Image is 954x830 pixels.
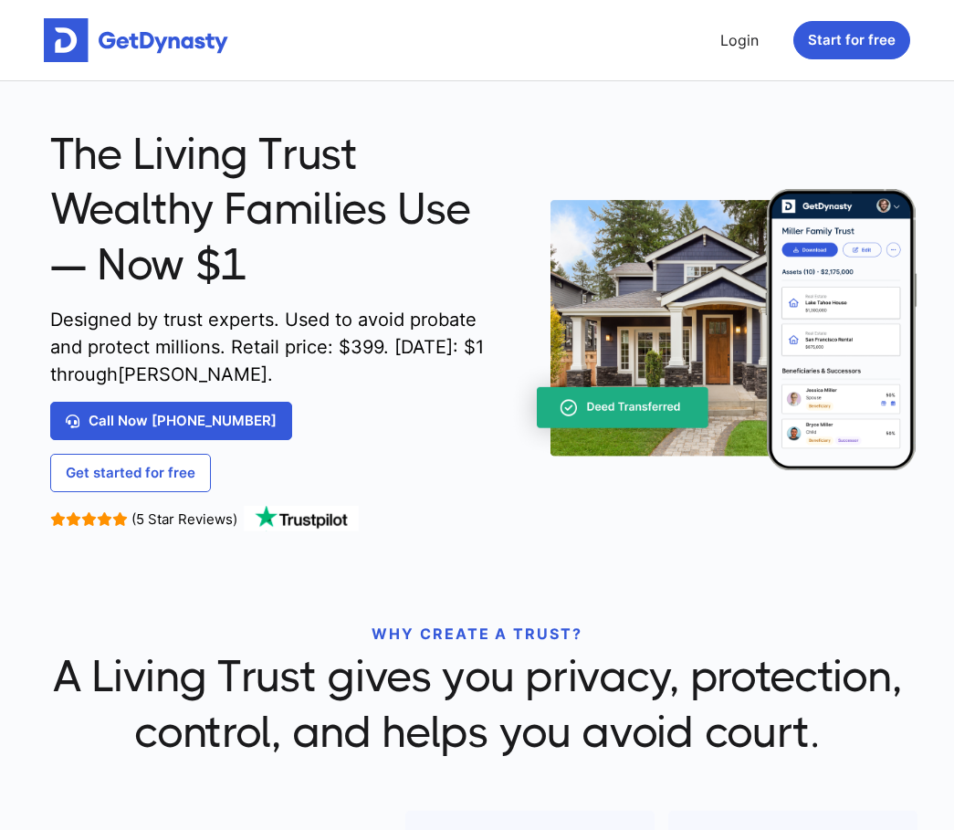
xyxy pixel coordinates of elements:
button: Start for free [793,21,910,59]
a: Call Now [PHONE_NUMBER] [50,402,292,440]
a: Get started for free [50,454,211,492]
span: Designed by trust experts. Used to avoid probate and protect millions. Retail price: $ 399 . [DAT... [50,306,495,388]
span: (5 Star Reviews) [131,510,237,528]
p: WHY CREATE A TRUST? [50,623,905,645]
a: Login [713,22,766,58]
img: TrustPilot Logo [242,506,361,531]
img: Get started for free with Dynasty Trust Company [44,18,228,62]
img: trust-on-cellphone [508,189,917,470]
span: A Living Trust gives you privacy, protection, control, and helps you avoid court. [50,649,905,760]
span: The Living Trust Wealthy Families Use — Now $1 [50,127,495,292]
